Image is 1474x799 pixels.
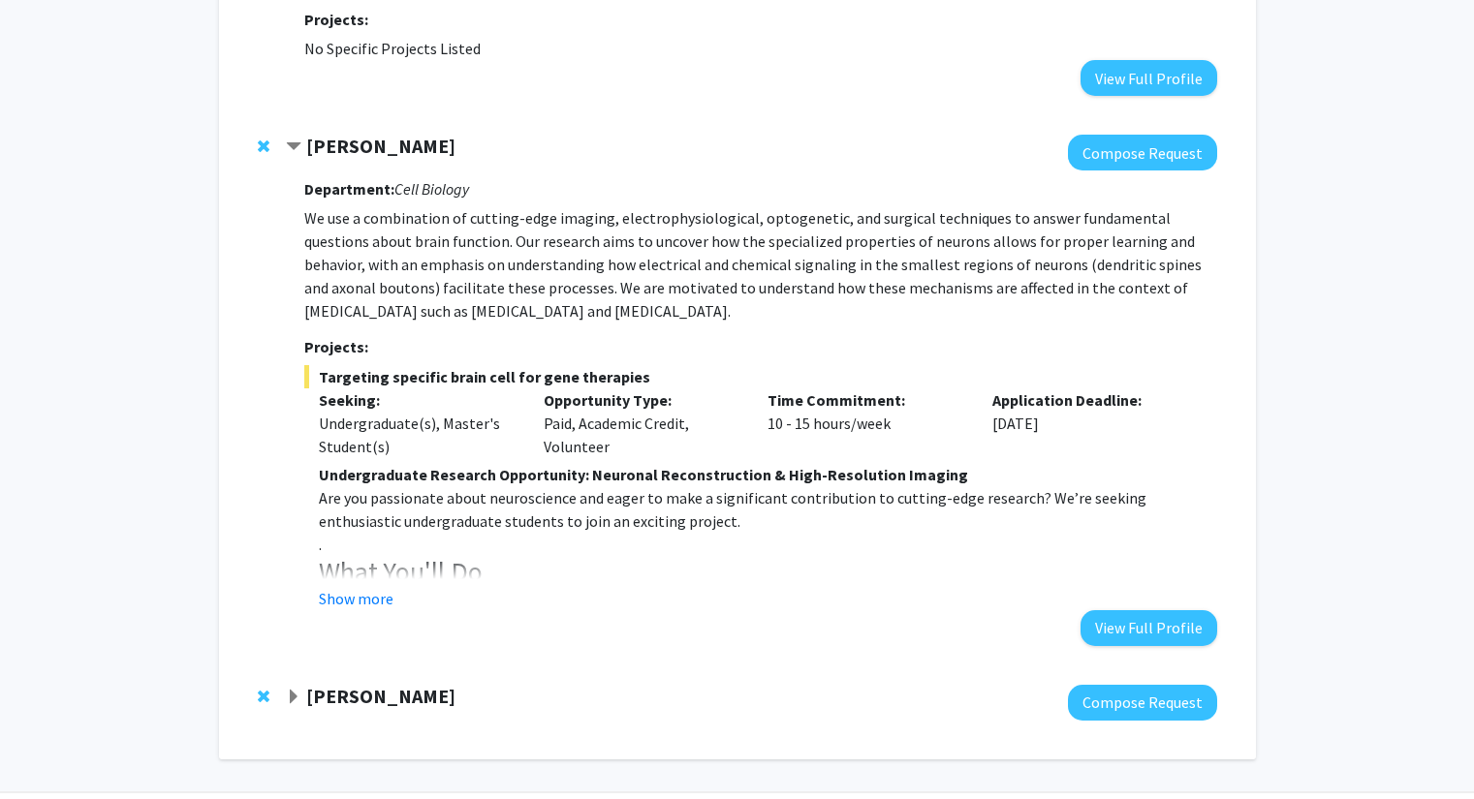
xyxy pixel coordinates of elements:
iframe: Chat [15,712,82,784]
button: View Full Profile [1081,60,1217,96]
p: Are you passionate about neuroscience and eager to make a significant contribution to cutting-edg... [319,486,1216,533]
strong: Projects: [304,337,368,356]
span: Contract Matt Rowan Bookmark [286,139,301,155]
span: Remove David Weinshenker from bookmarks [258,689,269,704]
span: Targeting specific brain cell for gene therapies [304,365,1216,388]
p: Opportunity Type: [544,388,739,412]
p: Application Deadline: [992,388,1188,412]
strong: Department: [304,179,394,199]
strong: Projects: [304,10,368,29]
button: Compose Request to David Weinshenker [1068,685,1217,721]
h3: What You'll Do [319,556,1216,589]
div: Undergraduate(s), Master's Student(s) [319,412,515,458]
p: . [319,533,1216,556]
p: Seeking: [319,388,515,412]
div: [DATE] [978,388,1203,458]
div: Paid, Academic Credit, Volunteer [529,388,754,458]
span: Remove Matt Rowan from bookmarks [258,138,269,154]
strong: [PERSON_NAME] [306,684,455,708]
div: 10 - 15 hours/week [753,388,978,458]
p: We use a combination of cutting-edge imaging, electrophysiological, optogenetic, and surgical tec... [304,206,1216,323]
span: Expand David Weinshenker Bookmark [286,690,301,705]
i: Cell Biology [394,179,469,199]
button: View Full Profile [1081,610,1217,646]
button: Show more [319,587,393,610]
span: No Specific Projects Listed [304,39,481,58]
p: Time Commitment: [768,388,963,412]
button: Compose Request to Matt Rowan [1068,135,1217,170]
strong: Undergraduate Research Opportunity: Neuronal Reconstruction & High-Resolution Imaging [319,465,968,484]
strong: [PERSON_NAME] [306,134,455,158]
